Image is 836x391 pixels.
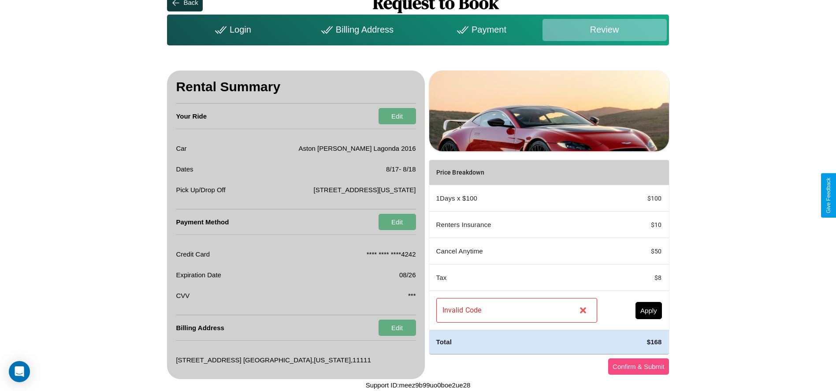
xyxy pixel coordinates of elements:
[176,209,229,235] h4: Payment Method
[429,160,604,185] th: Price Breakdown
[176,71,416,104] h3: Rental Summary
[436,192,597,204] p: 1 Days x $ 100
[176,248,210,260] p: Credit Card
[176,104,207,129] h4: Your Ride
[611,337,662,346] h4: $ 168
[366,379,471,391] p: Support ID: meez9b99uo0boe2ue28
[176,290,189,302] p: CVV
[176,315,224,340] h4: Billing Address
[429,160,669,354] table: simple table
[379,320,416,336] button: Edit
[176,184,225,196] p: Pick Up/Drop Off
[9,361,30,382] div: Open Intercom Messenger
[399,269,416,281] p: 08/26
[176,163,193,175] p: Dates
[314,184,416,196] p: [STREET_ADDRESS][US_STATE]
[436,337,597,346] h4: Total
[825,178,832,213] div: Give Feedback
[418,19,542,41] div: Payment
[436,219,597,231] p: Renters Insurance
[379,108,416,124] button: Edit
[294,19,418,41] div: Billing Address
[635,302,662,319] button: Apply
[604,212,669,238] td: $ 10
[436,272,597,283] p: Tax
[608,358,669,375] button: Confirm & Submit
[176,142,186,154] p: Car
[604,185,669,212] td: $ 100
[176,269,221,281] p: Expiration Date
[298,142,416,154] p: Aston [PERSON_NAME] Lagonda 2016
[386,163,416,175] p: 8 / 17 - 8 / 18
[176,354,371,366] p: [STREET_ADDRESS] [GEOGRAPHIC_DATA] , [US_STATE] , 11111
[379,214,416,230] button: Edit
[604,264,669,291] td: $ 8
[436,245,597,257] p: Cancel Anytime
[169,19,294,41] div: Login
[542,19,667,41] div: Review
[604,238,669,264] td: $ 50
